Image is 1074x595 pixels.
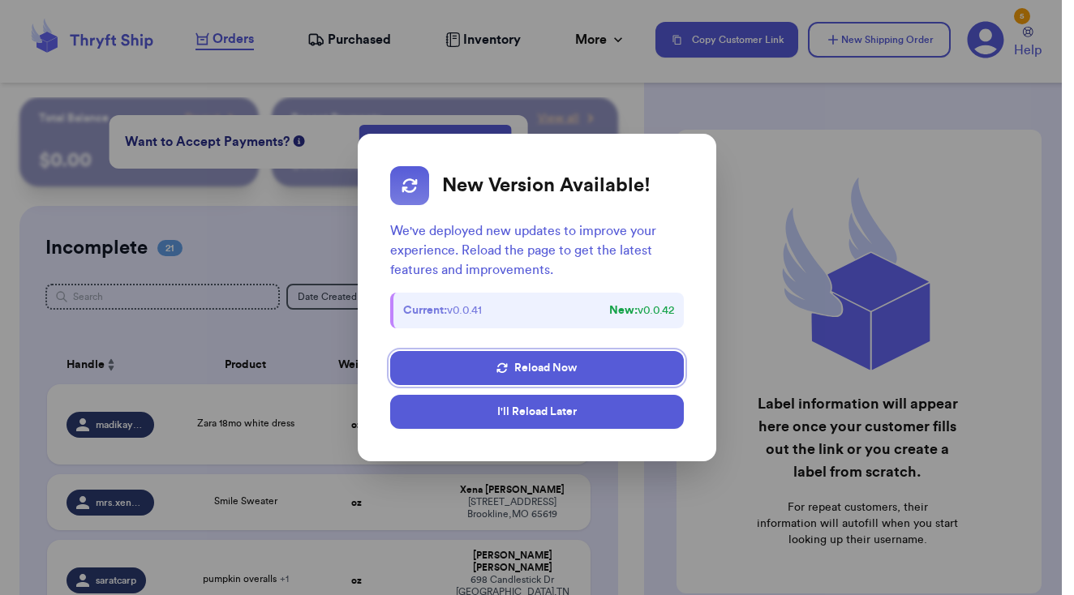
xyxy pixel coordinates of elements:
[390,351,683,385] button: Reload Now
[609,305,638,316] strong: New:
[403,302,482,319] span: v 0.0.41
[403,305,447,316] strong: Current:
[442,173,651,198] h2: New Version Available!
[390,221,683,280] p: We've deployed new updates to improve your experience. Reload the page to get the latest features...
[609,302,674,319] span: v 0.0.42
[390,395,683,429] button: I'll Reload Later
